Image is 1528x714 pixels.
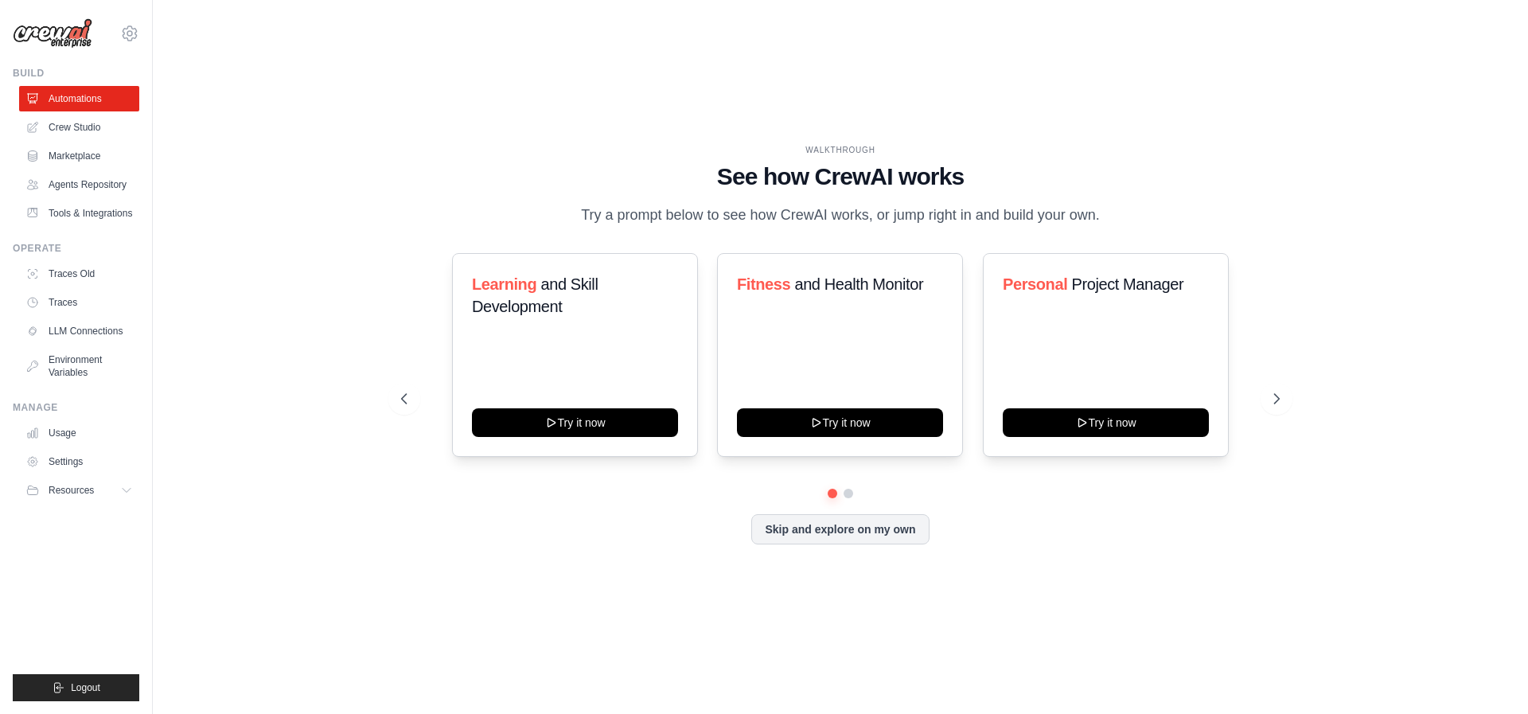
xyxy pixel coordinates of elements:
button: Try it now [737,408,943,437]
span: Resources [49,484,94,497]
img: Logo [13,18,92,49]
a: Environment Variables [19,347,139,385]
a: Tools & Integrations [19,201,139,226]
button: Skip and explore on my own [751,514,929,544]
span: Personal [1003,275,1067,293]
a: Traces [19,290,139,315]
button: Try it now [472,408,678,437]
span: Logout [71,681,100,694]
a: Crew Studio [19,115,139,140]
button: Logout [13,674,139,701]
a: Automations [19,86,139,111]
div: Build [13,67,139,80]
button: Resources [19,478,139,503]
span: and Health Monitor [795,275,924,293]
a: Marketplace [19,143,139,169]
span: Project Manager [1071,275,1183,293]
a: LLM Connections [19,318,139,344]
div: Operate [13,242,139,255]
button: Try it now [1003,408,1209,437]
span: Fitness [737,275,790,293]
div: WALKTHROUGH [401,144,1280,156]
a: Settings [19,449,139,474]
a: Agents Repository [19,172,139,197]
h1: See how CrewAI works [401,162,1280,191]
a: Usage [19,420,139,446]
span: and Skill Development [472,275,598,315]
p: Try a prompt below to see how CrewAI works, or jump right in and build your own. [573,204,1108,227]
a: Traces Old [19,261,139,287]
div: Manage [13,401,139,414]
span: Learning [472,275,536,293]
